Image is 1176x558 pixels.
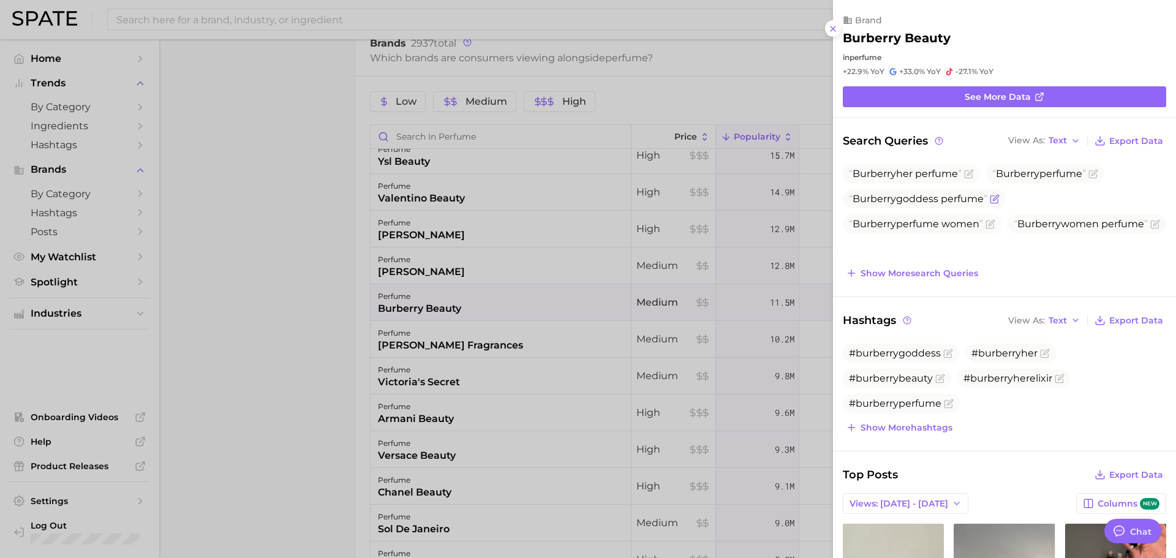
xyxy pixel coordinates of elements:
span: Export Data [1109,136,1163,146]
span: perfume [850,53,881,62]
span: Top Posts [843,466,898,483]
span: #burberrybeauty [849,372,933,384]
span: Burberry [1017,218,1061,230]
span: YoY [927,67,941,77]
button: Export Data [1091,312,1166,329]
span: #burberryher [971,347,1038,359]
span: YoY [979,67,993,77]
button: Views: [DATE] - [DATE] [843,493,968,514]
span: Burberry [853,168,896,179]
span: women perfume [1014,218,1148,230]
span: Export Data [1109,470,1163,480]
button: Flag as miscategorized or irrelevant [964,169,974,179]
span: Burberry [853,218,896,230]
span: Show more search queries [861,268,978,279]
span: YoY [870,67,884,77]
h2: burberry beauty [843,31,951,45]
span: +22.9% [843,67,869,76]
button: Flag as miscategorized or irrelevant [1150,219,1160,229]
button: Flag as miscategorized or irrelevant [944,399,954,409]
span: perfume women [849,218,983,230]
span: See more data [965,92,1031,102]
span: Burberry [853,193,896,205]
span: Export Data [1109,315,1163,326]
a: See more data [843,86,1166,107]
button: Flag as miscategorized or irrelevant [943,349,953,358]
button: Flag as miscategorized or irrelevant [1055,374,1065,383]
button: Show moresearch queries [843,265,981,282]
button: View AsText [1005,133,1084,149]
button: Flag as miscategorized or irrelevant [935,374,945,383]
span: #burberrygoddess [849,347,941,359]
div: in [843,53,1166,62]
span: goddess perfume [849,193,987,205]
span: her perfume [849,168,962,179]
span: Search Queries [843,132,945,149]
span: Views: [DATE] - [DATE] [850,499,948,509]
button: Export Data [1091,132,1166,149]
span: View As [1008,317,1045,324]
span: Text [1049,317,1067,324]
span: Burberry [996,168,1039,179]
button: Flag as miscategorized or irrelevant [990,194,1000,204]
span: +33.0% [899,67,925,76]
span: -27.1% [956,67,978,76]
span: perfume [992,168,1086,179]
button: Show morehashtags [843,419,956,436]
span: View As [1008,137,1045,144]
button: Flag as miscategorized or irrelevant [1088,169,1098,179]
span: Text [1049,137,1067,144]
button: Flag as miscategorized or irrelevant [1040,349,1050,358]
button: View AsText [1005,312,1084,328]
span: Hashtags [843,312,913,329]
button: Columnsnew [1076,493,1166,514]
span: #burberryperfume [849,398,941,409]
span: Show more hashtags [861,423,952,433]
button: Flag as miscategorized or irrelevant [986,219,995,229]
span: Columns [1098,498,1159,510]
button: Export Data [1091,466,1166,483]
span: brand [855,15,882,26]
span: new [1140,498,1159,510]
span: #burberryherelixir [963,372,1052,384]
